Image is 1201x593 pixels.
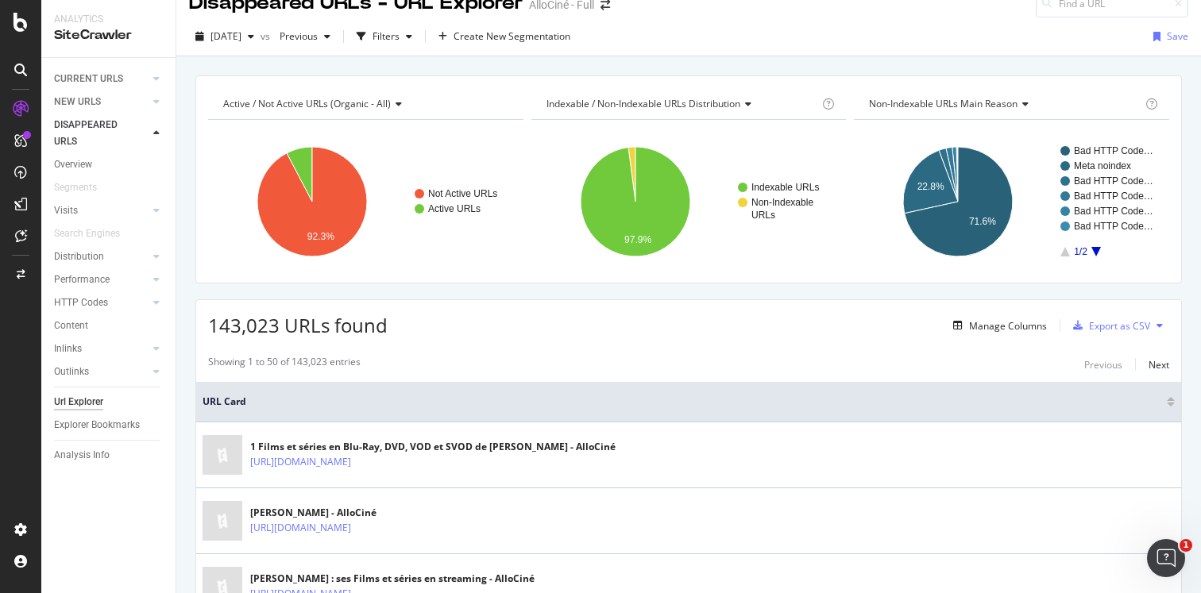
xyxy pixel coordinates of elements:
[54,364,149,380] a: Outlinks
[854,133,1169,271] svg: A chart.
[54,394,164,410] a: Url Explorer
[203,395,1163,409] span: URL Card
[1067,313,1150,338] button: Export as CSV
[54,364,89,380] div: Outlinks
[54,71,123,87] div: CURRENT URLS
[454,29,570,43] span: Create New Segmentation
[208,355,361,374] div: Showing 1 to 50 of 143,023 entries
[54,225,136,242] a: Search Engines
[208,312,388,338] span: 143,023 URLs found
[54,94,149,110] a: NEW URLS
[261,29,273,43] span: vs
[531,133,847,271] svg: A chart.
[54,156,92,173] div: Overview
[751,197,813,208] text: Non-Indexable
[307,231,334,242] text: 92.3%
[54,295,108,311] div: HTTP Codes
[428,188,497,199] text: Not Active URLs
[54,295,149,311] a: HTTP Codes
[54,417,140,433] div: Explorer Bookmarks
[869,97,1018,110] span: Non-Indexable URLs Main Reason
[428,203,481,214] text: Active URLs
[969,319,1047,333] div: Manage Columns
[54,202,149,219] a: Visits
[273,29,318,43] span: Previous
[1180,539,1192,552] span: 1
[917,181,944,192] text: 22.8%
[220,91,509,117] h4: Active / Not Active URLs
[1167,29,1188,43] div: Save
[624,234,651,245] text: 97.9%
[54,394,103,410] div: Url Explorer
[273,24,337,49] button: Previous
[250,454,351,470] a: [URL][DOMAIN_NAME]
[250,506,420,520] div: [PERSON_NAME] - AlloCiné
[543,91,820,117] h4: Indexable / Non-Indexable URLs Distribution
[203,495,242,548] img: main image
[54,179,97,196] div: Segments
[432,24,577,49] button: Create New Segmentation
[208,133,523,271] svg: A chart.
[1147,24,1188,49] button: Save
[210,29,241,43] span: 2025 Aug. 19th
[54,156,164,173] a: Overview
[1084,355,1122,374] button: Previous
[751,210,775,221] text: URLs
[54,318,164,334] a: Content
[1074,206,1153,217] text: Bad HTTP Code…
[54,117,134,150] div: DISAPPEARED URLS
[54,71,149,87] a: CURRENT URLS
[1074,246,1087,257] text: 1/2
[373,29,400,43] div: Filters
[54,248,149,265] a: Distribution
[947,316,1047,335] button: Manage Columns
[250,572,535,586] div: [PERSON_NAME] : ses Films et séries en streaming - AlloCiné
[1147,539,1185,577] iframe: Intercom live chat
[1074,221,1153,232] text: Bad HTTP Code…
[54,447,164,464] a: Analysis Info
[54,341,149,357] a: Inlinks
[54,417,164,433] a: Explorer Bookmarks
[54,94,101,110] div: NEW URLS
[969,216,996,227] text: 71.6%
[54,318,88,334] div: Content
[1084,358,1122,372] div: Previous
[1074,191,1153,202] text: Bad HTTP Code…
[54,13,163,26] div: Analytics
[54,248,104,265] div: Distribution
[203,429,242,482] img: main image
[546,97,740,110] span: Indexable / Non-Indexable URLs distribution
[1074,175,1153,187] text: Bad HTTP Code…
[1149,355,1169,374] button: Next
[54,26,163,44] div: SiteCrawler
[751,182,819,193] text: Indexable URLs
[1149,358,1169,372] div: Next
[54,179,113,196] a: Segments
[189,24,261,49] button: [DATE]
[250,440,616,454] div: 1 Films et séries en Blu-Ray, DVD, VOD et SVOD de [PERSON_NAME] - AlloCiné
[54,225,120,242] div: Search Engines
[54,271,149,288] a: Performance
[1074,145,1153,156] text: Bad HTTP Code…
[54,341,82,357] div: Inlinks
[1089,319,1150,333] div: Export as CSV
[350,24,419,49] button: Filters
[223,97,391,110] span: Active / Not Active URLs (organic - all)
[866,91,1142,117] h4: Non-Indexable URLs Main Reason
[54,117,149,150] a: DISAPPEARED URLS
[54,202,78,219] div: Visits
[1074,160,1131,171] text: Meta noindex
[54,271,110,288] div: Performance
[54,447,110,464] div: Analysis Info
[250,520,351,536] a: [URL][DOMAIN_NAME]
